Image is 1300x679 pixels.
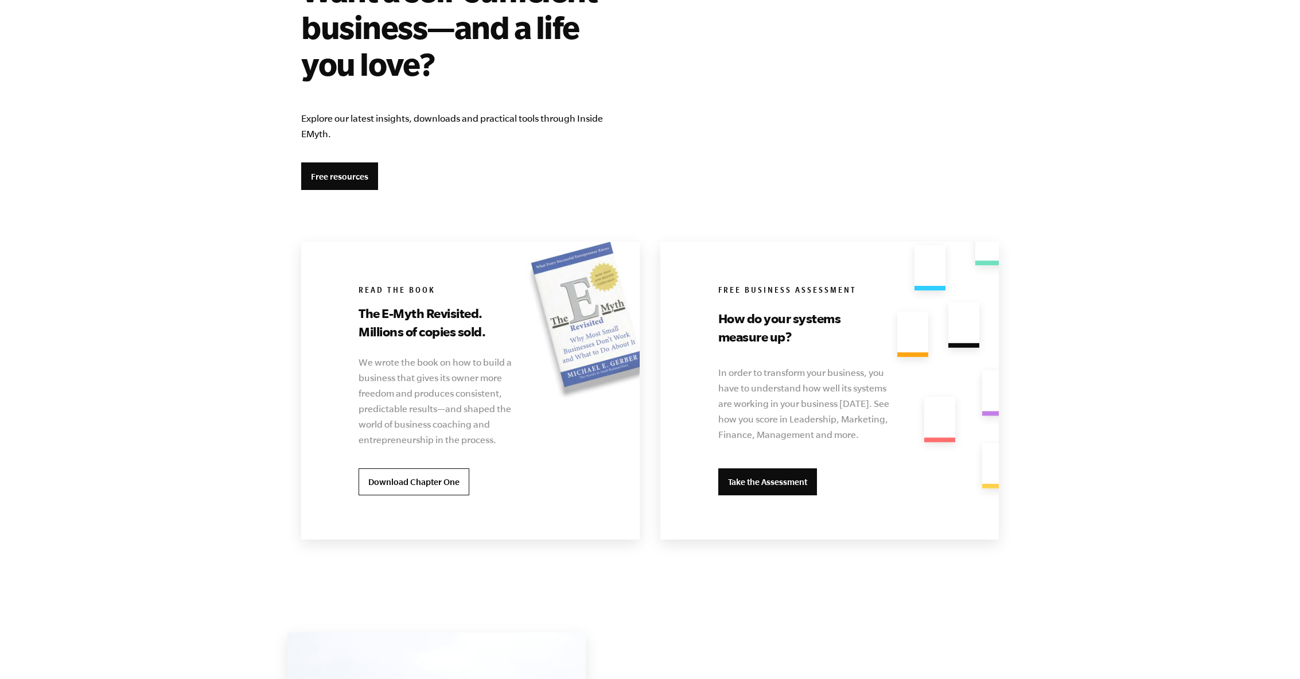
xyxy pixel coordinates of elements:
p: Explore our latest insights, downloads and practical tools through Inside EMyth. [301,111,632,142]
a: Take the Assessment [718,468,817,496]
p: In order to transform your business, you have to understand how well its systems are working in y... [718,365,894,443]
a: Free resources [301,162,378,190]
h3: How do your systems measure up? [718,309,877,346]
h3: The E-Myth Revisited. Millions of copies sold. [359,304,517,341]
h6: Free Business Assessment [718,286,934,297]
iframe: Chat Widget [1243,624,1300,679]
p: We wrote the book on how to build a business that gives its owner more freedom and produces consi... [359,355,513,448]
a: Download Chapter One [359,468,469,496]
h6: Read the book [359,286,574,297]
